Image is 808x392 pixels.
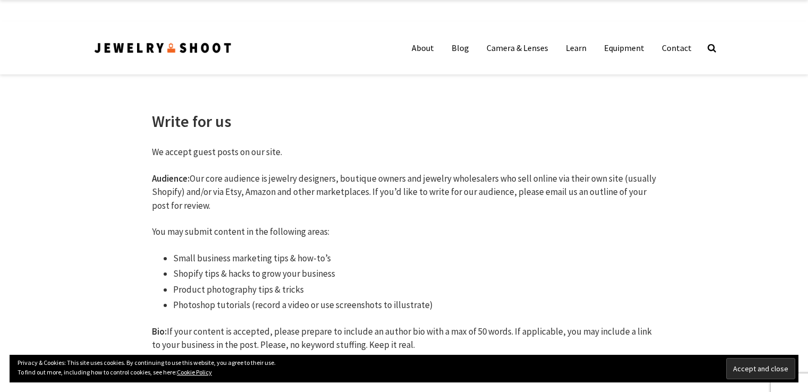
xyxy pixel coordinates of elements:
a: Learn [558,37,594,58]
p: Our core audience is jewelry designers, boutique owners and jewelry wholesalers who sell online v... [152,172,657,213]
li: Photoshop tutorials (record a video or use screenshots to illustrate) [173,299,657,312]
strong: Audience: [152,173,190,184]
p: If your content is accepted, please prepare to include an author bio with a max of 50 words. If a... [152,325,657,352]
input: Accept and close [726,358,795,379]
strong: Bio: [152,326,167,337]
p: You may submit content in the following areas: [152,225,657,239]
a: Cookie Policy [177,368,212,376]
a: About [404,37,442,58]
li: Product photography tips & tricks [173,283,657,297]
a: Contact [654,37,700,58]
li: Shopify tips & hacks to grow your business [173,267,657,281]
a: Equipment [596,37,652,58]
p: We accept guest posts on our site. [152,146,657,159]
li: Small business marketing tips & how-to’s [173,252,657,266]
h1: Write for us [152,112,657,131]
div: Privacy & Cookies: This site uses cookies. By continuing to use this website, you agree to their ... [10,355,798,382]
a: Blog [444,37,477,58]
img: Jewelry Photographer Bay Area - San Francisco | Nationwide via Mail [93,41,233,55]
a: Camera & Lenses [479,37,556,58]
